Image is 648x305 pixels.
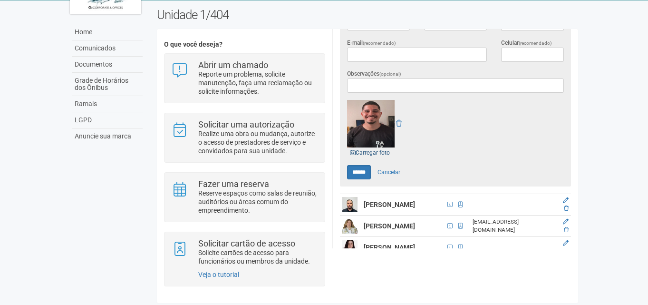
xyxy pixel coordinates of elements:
a: Excluir membro [564,226,569,233]
a: Anuncie sua marca [72,128,143,144]
a: Excluir membro [564,205,569,212]
a: LGPD [72,112,143,128]
strong: [PERSON_NAME] [364,244,415,251]
a: Fazer uma reserva Reserve espaços como salas de reunião, auditórios ou áreas comum do empreendime... [172,180,318,215]
a: Editar membro [563,218,569,225]
strong: [PERSON_NAME] [364,222,415,230]
a: Veja o tutorial [198,271,239,278]
strong: Abrir um chamado [198,60,268,70]
a: Abrir um chamado Reporte um problema, solicite manutenção, faça uma reclamação ou solicite inform... [172,61,318,96]
img: user.png [342,197,358,212]
h2: Unidade 1/404 [157,8,579,22]
strong: Solicitar cartão de acesso [198,238,295,248]
a: Editar membro [563,197,569,204]
div: [EMAIL_ADDRESS][DOMAIN_NAME] [473,218,556,234]
img: user.png [342,240,358,255]
label: Observações [347,69,401,79]
p: Reserve espaços como salas de reunião, auditórios ou áreas comum do empreendimento. [198,189,318,215]
a: Grade de Horários dos Ônibus [72,73,143,96]
img: user.png [342,218,358,234]
strong: Fazer uma reserva [198,179,269,189]
label: E-mail [347,39,396,48]
p: Reporte um problema, solicite manutenção, faça uma reclamação ou solicite informações. [198,70,318,96]
span: (recomendado) [363,40,396,46]
a: Comunicados [72,40,143,57]
a: Cancelar [372,165,406,179]
a: Home [72,24,143,40]
a: Excluir membro [564,248,569,255]
strong: [PERSON_NAME] [364,201,415,208]
span: (recomendado) [519,40,552,46]
a: Remover [396,119,402,127]
span: (opcional) [379,71,401,77]
label: Celular [501,39,552,48]
p: Solicite cartões de acesso para funcionários ou membros da unidade. [198,248,318,266]
a: Documentos [72,57,143,73]
img: GetFile [347,100,395,148]
a: Solicitar cartão de acesso Solicite cartões de acesso para funcionários ou membros da unidade. [172,239,318,266]
a: Carregar foto [347,148,393,158]
strong: Solicitar uma autorização [198,119,294,129]
h4: O que você deseja? [164,41,325,48]
a: Ramais [72,96,143,112]
p: Realize uma obra ou mudança, autorize o acesso de prestadores de serviço e convidados para sua un... [198,129,318,155]
a: Editar membro [563,240,569,246]
a: Solicitar uma autorização Realize uma obra ou mudança, autorize o acesso de prestadores de serviç... [172,120,318,155]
